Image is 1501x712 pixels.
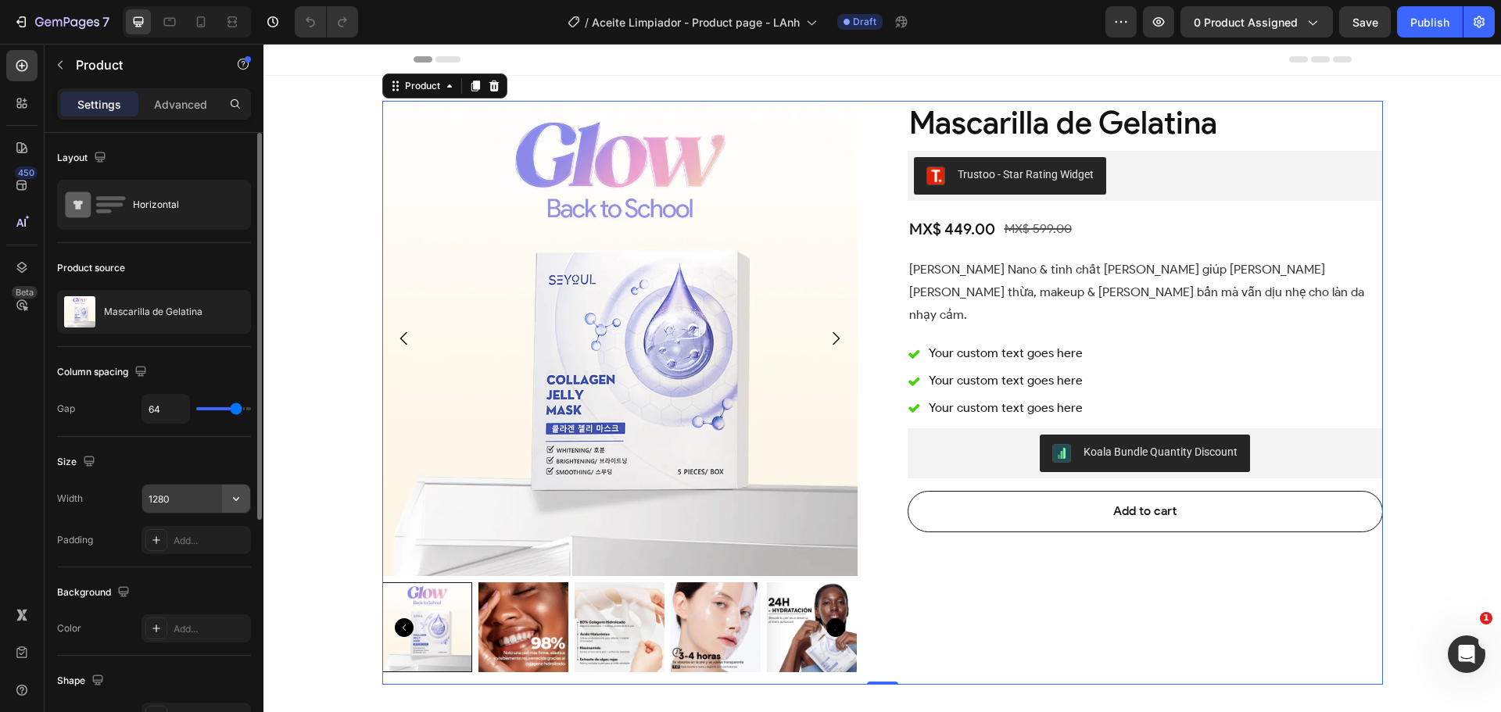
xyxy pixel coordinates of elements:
[663,296,822,324] div: Your custom text goes here
[694,123,830,139] div: Trustoo - Star Rating Widget
[644,447,1119,488] button: Add to cart
[6,6,116,38] button: 7
[77,96,121,113] p: Settings
[650,113,843,151] button: Trustoo - Star Rating Widget
[138,35,180,49] div: Product
[133,187,228,223] div: Horizontal
[563,285,582,304] button: Carousel Next Arrow
[57,582,133,603] div: Background
[57,492,83,506] div: Width
[585,14,589,30] span: /
[57,402,75,416] div: Gap
[1194,14,1298,30] span: 0 product assigned
[644,57,1119,101] h2: Mascarilla de Gelatina
[644,170,733,201] div: MX$ 449.00
[646,215,1118,282] p: [PERSON_NAME] Nano & tinh chất [PERSON_NAME] giúp [PERSON_NAME] [PERSON_NAME] thừa, makeup & [PER...
[663,123,682,141] img: Trustoo.png
[57,362,150,383] div: Column spacing
[57,261,125,275] div: Product source
[142,485,250,513] input: Auto
[789,400,808,419] img: COGWoM-s-4MDEAE=.png
[563,574,582,593] button: Carousel Next Arrow
[15,166,38,179] div: 450
[663,351,822,378] div: Your custom text goes here
[1410,14,1449,30] div: Publish
[57,621,81,635] div: Color
[853,15,876,29] span: Draft
[1397,6,1463,38] button: Publish
[263,44,1501,712] iframe: Design area
[57,148,109,169] div: Layout
[154,96,207,113] p: Advanced
[740,173,810,199] div: MX$ 599.00
[776,391,987,428] button: Koala Bundle Quantity Discount
[57,452,99,473] div: Size
[174,622,247,636] div: Add...
[102,13,109,31] p: 7
[64,296,95,327] img: product feature img
[820,400,974,417] div: Koala Bundle Quantity Discount
[104,306,202,317] p: Mascarilla de Gelatina
[295,6,358,38] div: Undo/Redo
[1480,612,1492,624] span: 1
[12,286,38,299] div: Beta
[142,395,189,423] input: Auto
[1180,6,1333,38] button: 0 product assigned
[1448,635,1485,673] iframe: Intercom live chat
[174,534,247,548] div: Add...
[850,456,913,479] div: Add to cart
[76,55,209,74] p: Product
[57,533,93,547] div: Padding
[663,324,822,351] div: Your custom text goes here
[57,671,107,692] div: Shape
[131,574,150,593] button: Carousel Back Arrow
[1352,16,1378,29] span: Save
[592,14,800,30] span: Aceite Limpiador - Product page - LAnh
[1339,6,1391,38] button: Save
